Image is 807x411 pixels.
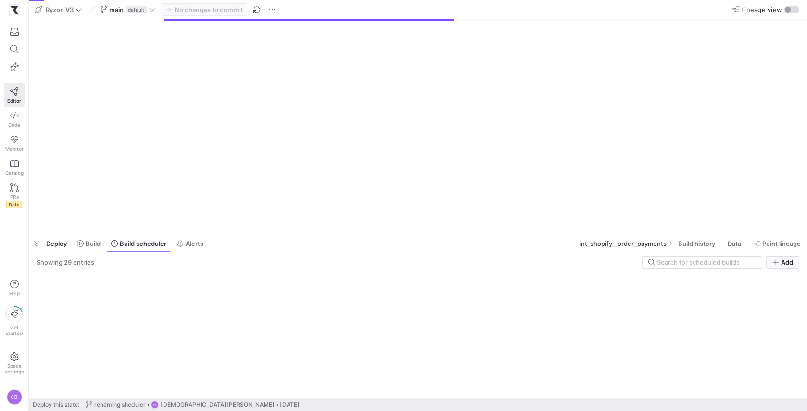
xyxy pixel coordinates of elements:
[173,235,208,252] button: Alerts
[10,194,19,200] span: PRs
[674,235,721,252] button: Build history
[4,180,25,212] a: PRsBeta
[280,401,300,408] span: [DATE]
[4,275,25,300] button: Help
[6,324,23,336] span: Get started
[46,6,74,13] span: Ryzon V3
[4,348,25,379] a: Spacesettings
[749,235,805,252] button: Point lineage
[83,398,302,411] button: renaming shedulerCB[DEMOGRAPHIC_DATA][PERSON_NAME][DATE]
[94,401,146,408] span: renaming sheduler
[8,290,20,296] span: Help
[657,258,756,266] input: Search for scheduled builds
[4,155,25,180] a: Catalog
[10,5,19,14] img: https://storage.googleapis.com/y42-prod-data-exchange/images/sBsRsYb6BHzNxH9w4w8ylRuridc3cmH4JEFn...
[4,1,25,18] a: https://storage.googleapis.com/y42-prod-data-exchange/images/sBsRsYb6BHzNxH9w4w8ylRuridc3cmH4JEFn...
[5,146,24,152] span: Monitor
[73,235,105,252] button: Build
[161,401,275,408] span: [DEMOGRAPHIC_DATA][PERSON_NAME]
[7,98,21,103] span: Editor
[33,3,85,16] button: Ryzon V3
[46,240,67,247] span: Deploy
[151,401,159,409] div: CB
[728,240,741,247] span: Data
[33,401,79,408] span: Deploy this state:
[37,258,94,266] div: Showing 29 entries
[107,235,171,252] button: Build scheduler
[766,256,799,269] button: Add
[4,387,25,407] button: CB
[4,83,25,107] a: Editor
[98,3,158,16] button: maindefault
[5,363,24,374] span: Space settings
[7,389,22,405] div: CB
[678,240,715,247] span: Build history
[580,240,667,247] span: int_shopify__order_payments
[4,107,25,131] a: Code
[4,302,25,340] button: Getstarted
[781,258,793,266] span: Add
[4,131,25,155] a: Monitor
[723,235,747,252] button: Data
[762,240,801,247] span: Point lineage
[109,6,124,13] span: main
[8,122,20,128] span: Code
[86,240,101,247] span: Build
[741,6,782,13] span: Lineage view
[126,6,147,13] span: default
[186,240,203,247] span: Alerts
[6,201,22,208] span: Beta
[120,240,166,247] span: Build scheduler
[5,170,24,176] span: Catalog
